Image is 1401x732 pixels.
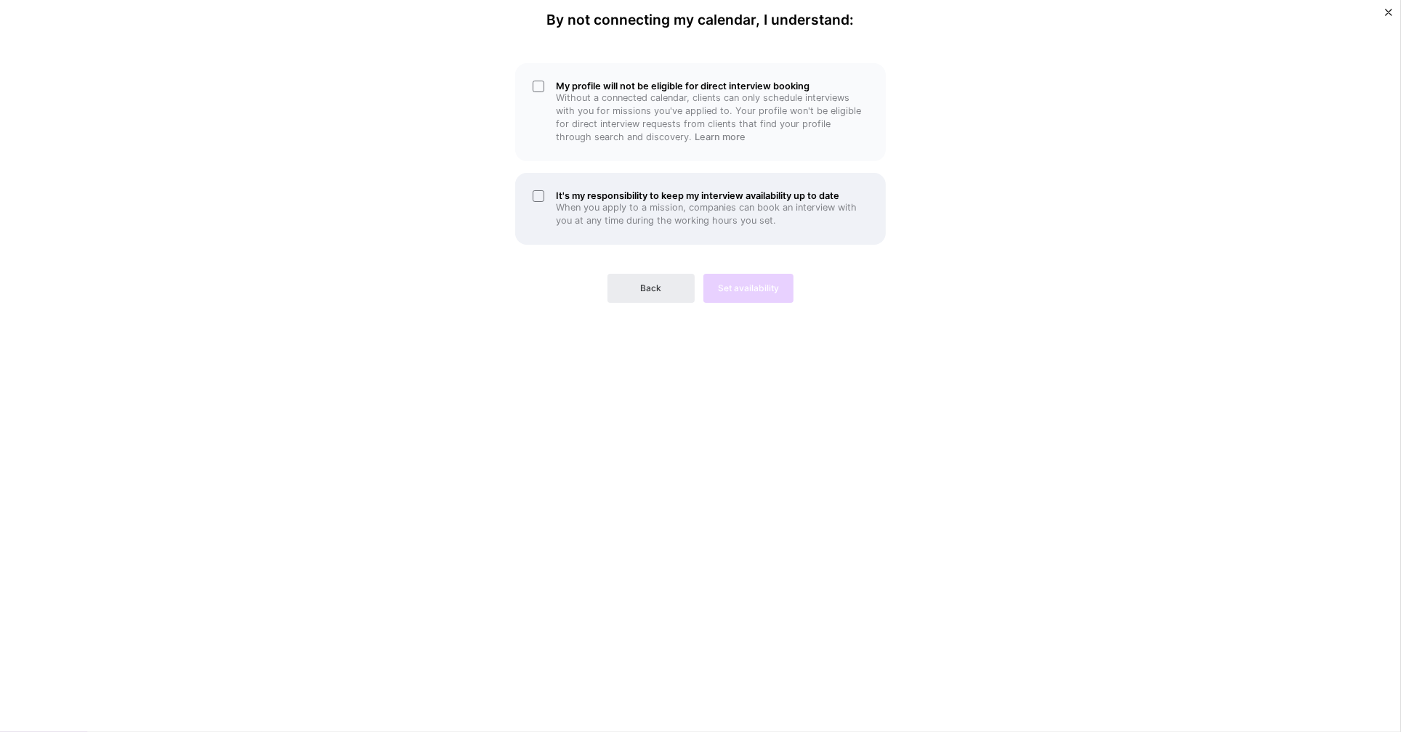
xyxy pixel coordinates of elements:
h5: It's my responsibility to keep my interview availability up to date [556,190,868,201]
p: Without a connected calendar, clients can only schedule interviews with you for missions you've a... [556,91,868,144]
h4: By not connecting my calendar, I understand: [547,12,855,28]
a: Learn more [695,131,746,142]
button: Close [1385,9,1392,24]
span: Back [641,282,662,295]
p: When you apply to a mission, companies can book an interview with you at any time during the work... [556,201,868,227]
h5: My profile will not be eligible for direct interview booking [556,81,868,91]
button: Back [607,274,695,303]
